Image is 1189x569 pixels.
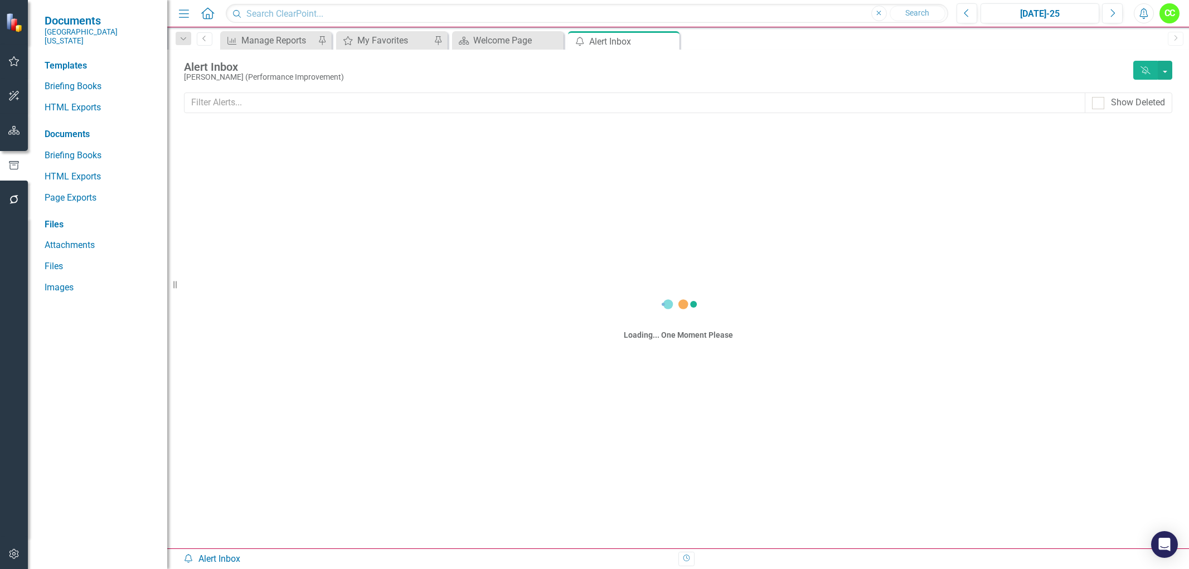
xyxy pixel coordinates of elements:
div: Loading... One Moment Please [624,329,733,341]
button: CC [1159,3,1180,23]
a: Page Exports [45,192,156,205]
a: Manage Reports [223,33,315,47]
div: Files [45,218,156,231]
div: Alert Inbox [184,61,1128,73]
input: Filter Alerts... [184,93,1085,113]
span: Search [905,8,929,17]
a: Briefing Books [45,149,156,162]
a: Briefing Books [45,80,156,93]
div: Templates [45,60,156,72]
img: ClearPoint Strategy [6,12,25,32]
a: Images [45,281,156,294]
small: [GEOGRAPHIC_DATA][US_STATE] [45,27,156,46]
a: HTML Exports [45,171,156,183]
div: Open Intercom Messenger [1151,531,1178,558]
div: My Favorites [357,33,431,47]
button: [DATE]-25 [981,3,1099,23]
a: Files [45,260,156,273]
a: Welcome Page [455,33,561,47]
div: Alert Inbox [589,35,677,48]
a: HTML Exports [45,101,156,114]
div: [DATE]-25 [984,7,1095,21]
a: Attachments [45,239,156,252]
div: Alert Inbox [183,553,670,566]
div: Show Deleted [1111,96,1165,109]
span: Documents [45,14,156,27]
input: Search ClearPoint... [226,4,948,23]
a: My Favorites [339,33,431,47]
div: [PERSON_NAME] (Performance Improvement) [184,73,1128,81]
div: Welcome Page [473,33,561,47]
div: Manage Reports [241,33,315,47]
button: Search [890,6,945,21]
div: Documents [45,128,156,141]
